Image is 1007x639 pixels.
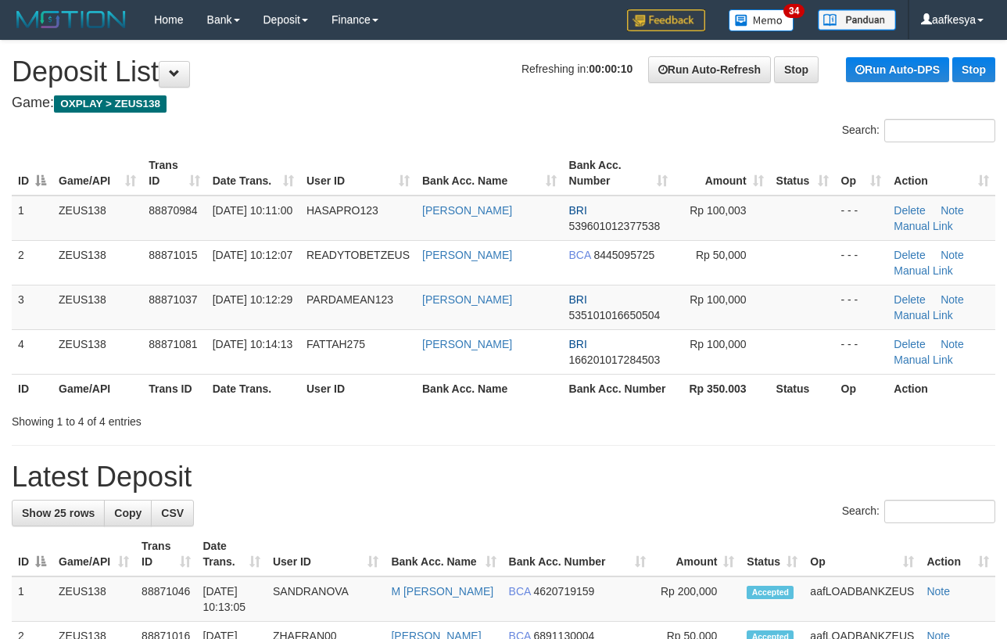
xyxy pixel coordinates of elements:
a: Delete [894,249,925,261]
img: MOTION_logo.png [12,8,131,31]
th: Status: activate to sort column ascending [740,532,804,576]
a: Delete [894,204,925,217]
h1: Latest Deposit [12,461,995,493]
th: Status [770,374,835,403]
th: Action: activate to sort column ascending [920,532,995,576]
a: Show 25 rows [12,500,105,526]
a: [PERSON_NAME] [422,204,512,217]
span: BCA [509,585,531,598]
a: Run Auto-DPS [846,57,949,82]
span: BRI [569,338,587,350]
td: [DATE] 10:13:05 [197,576,267,622]
td: SANDRANOVA [267,576,385,622]
span: Refreshing in: [521,63,633,75]
th: Status: activate to sort column ascending [770,151,835,196]
span: Rp 100,000 [690,338,746,350]
a: CSV [151,500,194,526]
th: Bank Acc. Number: activate to sort column ascending [503,532,653,576]
img: Feedback.jpg [627,9,705,31]
a: Stop [774,56,819,83]
td: - - - [835,240,888,285]
a: Delete [894,293,925,306]
th: Bank Acc. Name [416,374,563,403]
img: panduan.png [818,9,896,31]
td: - - - [835,329,888,374]
td: 1 [12,576,52,622]
td: ZEUS138 [52,576,135,622]
th: Op: activate to sort column ascending [835,151,888,196]
span: 88871037 [149,293,197,306]
th: Bank Acc. Number [563,374,675,403]
td: ZEUS138 [52,329,142,374]
a: Delete [894,338,925,350]
a: Run Auto-Refresh [648,56,771,83]
th: Amount: activate to sort column ascending [652,532,740,576]
th: ID [12,374,52,403]
th: Game/API: activate to sort column ascending [52,532,135,576]
span: Copy 4620719159 to clipboard [533,585,594,598]
span: Show 25 rows [22,507,95,519]
span: 88871081 [149,338,197,350]
a: [PERSON_NAME] [422,293,512,306]
span: [DATE] 10:11:00 [213,204,292,217]
span: Copy [114,507,142,519]
th: Trans ID: activate to sort column ascending [135,532,196,576]
a: Manual Link [894,220,953,232]
th: Date Trans.: activate to sort column ascending [197,532,267,576]
a: Note [926,585,950,598]
img: Button%20Memo.svg [729,9,794,31]
span: FATTAH275 [306,338,365,350]
label: Search: [842,119,995,142]
td: 3 [12,285,52,329]
th: Action [887,374,995,403]
span: Copy 539601012377538 to clipboard [569,220,661,232]
span: [DATE] 10:14:13 [213,338,292,350]
td: ZEUS138 [52,196,142,241]
span: [DATE] 10:12:29 [213,293,292,306]
td: aafLOADBANKZEUS [804,576,920,622]
span: Copy 166201017284503 to clipboard [569,354,661,366]
th: User ID [300,374,416,403]
th: Game/API [52,374,142,403]
a: Manual Link [894,264,953,277]
th: Bank Acc. Number: activate to sort column ascending [563,151,675,196]
span: READYTOBETZEUS [306,249,410,261]
span: [DATE] 10:12:07 [213,249,292,261]
a: Manual Link [894,309,953,321]
span: BCA [569,249,591,261]
td: ZEUS138 [52,240,142,285]
th: Trans ID [142,374,206,403]
span: CSV [161,507,184,519]
th: User ID: activate to sort column ascending [267,532,385,576]
th: Op: activate to sort column ascending [804,532,920,576]
h1: Deposit List [12,56,995,88]
th: Game/API: activate to sort column ascending [52,151,142,196]
span: Accepted [747,586,794,599]
span: Copy 535101016650504 to clipboard [569,309,661,321]
span: Rp 100,003 [690,204,746,217]
span: BRI [569,204,587,217]
span: Rp 100,000 [690,293,746,306]
th: Op [835,374,888,403]
input: Search: [884,119,995,142]
a: Note [941,204,964,217]
a: Note [941,293,964,306]
td: - - - [835,196,888,241]
td: Rp 200,000 [652,576,740,622]
span: PARDAMEAN123 [306,293,393,306]
span: BRI [569,293,587,306]
th: Trans ID: activate to sort column ascending [142,151,206,196]
th: Date Trans.: activate to sort column ascending [206,151,300,196]
a: Note [941,338,964,350]
th: Amount: activate to sort column ascending [674,151,769,196]
th: Date Trans. [206,374,300,403]
td: - - - [835,285,888,329]
a: [PERSON_NAME] [422,249,512,261]
input: Search: [884,500,995,523]
td: 1 [12,196,52,241]
a: Stop [952,57,995,82]
a: Note [941,249,964,261]
th: ID: activate to sort column descending [12,151,52,196]
td: 4 [12,329,52,374]
th: User ID: activate to sort column ascending [300,151,416,196]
